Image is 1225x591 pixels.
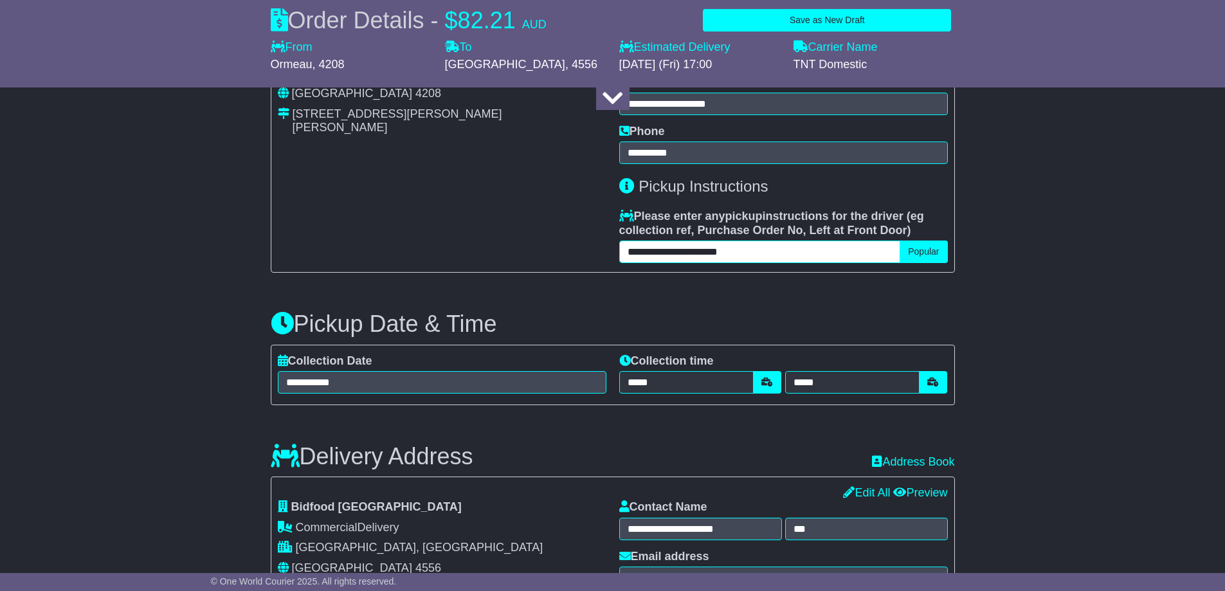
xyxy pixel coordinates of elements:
[291,500,462,513] span: Bidfood [GEOGRAPHIC_DATA]
[211,576,397,586] span: © One World Courier 2025. All rights reserved.
[415,561,441,574] span: 4556
[292,561,412,574] span: [GEOGRAPHIC_DATA]
[872,455,954,468] a: Address Book
[619,41,781,55] label: Estimated Delivery
[445,58,565,71] span: [GEOGRAPHIC_DATA]
[619,500,707,514] label: Contact Name
[619,58,781,72] div: [DATE] (Fri) 17:00
[703,9,951,32] button: Save as New Draft
[445,41,472,55] label: To
[619,210,948,237] label: Please enter any instructions for the driver ( )
[565,58,597,71] span: , 4556
[619,125,665,139] label: Phone
[271,58,313,71] span: Ormeau
[271,311,955,337] h3: Pickup Date & Time
[900,241,947,263] button: Popular
[619,354,714,368] label: Collection time
[271,6,547,34] div: Order Details -
[278,521,606,535] div: Delivery
[619,550,709,564] label: Email address
[725,210,763,223] span: pickup
[794,58,955,72] div: TNT Domestic
[639,177,768,195] span: Pickup Instructions
[293,121,502,135] div: [PERSON_NAME]
[278,354,372,368] label: Collection Date
[522,18,547,31] span: AUD
[619,210,924,237] span: eg collection ref, Purchase Order No, Left at Front Door
[296,521,358,534] span: Commercial
[293,107,502,122] div: [STREET_ADDRESS][PERSON_NAME]
[313,58,345,71] span: , 4208
[458,7,516,33] span: 82.21
[271,41,313,55] label: From
[445,7,458,33] span: $
[893,486,947,499] a: Preview
[296,541,543,554] span: [GEOGRAPHIC_DATA], [GEOGRAPHIC_DATA]
[794,41,878,55] label: Carrier Name
[271,444,473,469] h3: Delivery Address
[843,486,890,499] a: Edit All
